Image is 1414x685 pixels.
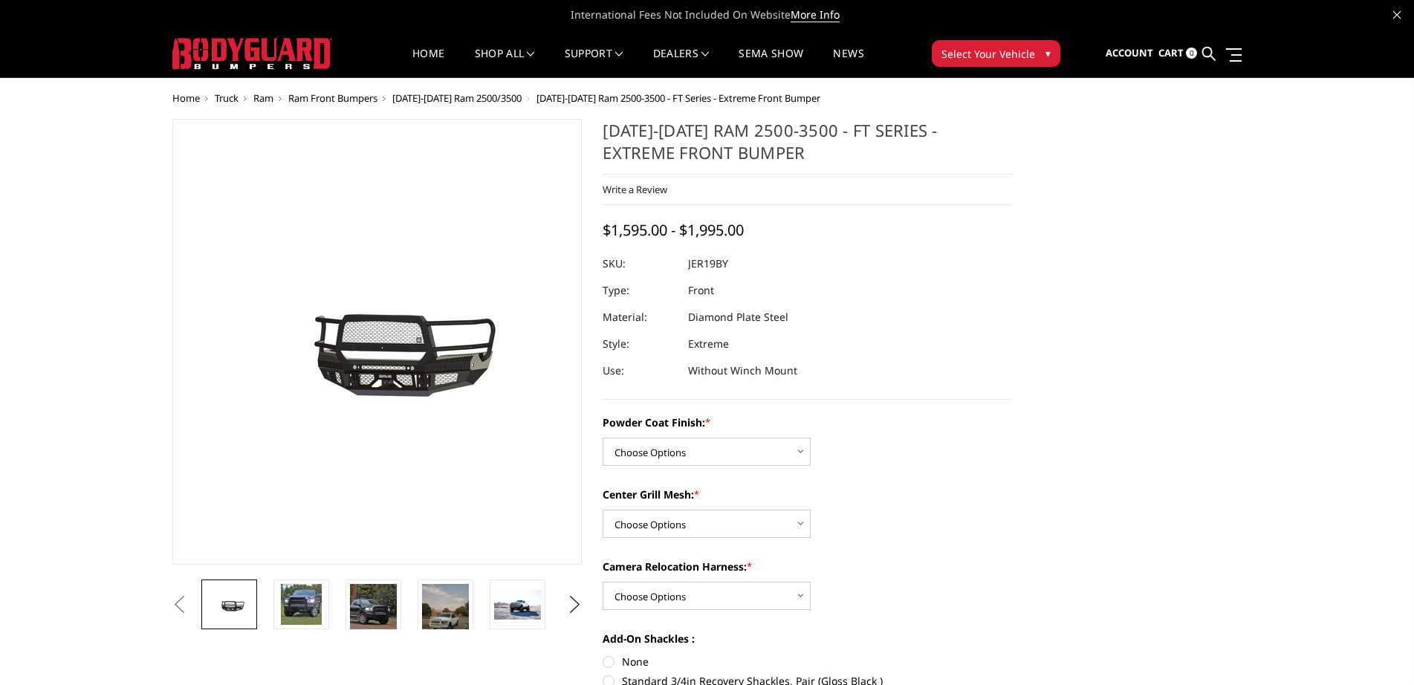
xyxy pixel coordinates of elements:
dt: Use: [603,357,677,384]
span: Cart [1158,46,1184,59]
a: Ram Front Bumpers [288,91,377,105]
img: BODYGUARD BUMPERS [172,38,332,69]
h1: [DATE]-[DATE] Ram 2500-3500 - FT Series - Extreme Front Bumper [603,119,1013,175]
a: 2019-2025 Ram 2500-3500 - FT Series - Extreme Front Bumper [172,119,583,565]
a: Home [412,48,444,77]
a: Write a Review [603,183,667,196]
dd: Extreme [688,331,729,357]
span: 0 [1186,48,1197,59]
a: Truck [215,91,239,105]
a: More Info [791,7,840,22]
label: Center Grill Mesh: [603,487,1013,502]
button: Select Your Vehicle [932,40,1060,67]
dt: Material: [603,304,677,331]
span: $1,595.00 - $1,995.00 [603,220,744,240]
dt: Type: [603,277,677,304]
img: 2019-2025 Ram 2500-3500 - FT Series - Extreme Front Bumper [494,590,541,620]
a: News [833,48,863,77]
a: Home [172,91,200,105]
span: Select Your Vehicle [941,46,1035,62]
a: Ram [253,91,273,105]
img: 2019-2025 Ram 2500-3500 - FT Series - Extreme Front Bumper [350,584,397,631]
dd: Diamond Plate Steel [688,304,788,331]
span: [DATE]-[DATE] Ram 2500-3500 - FT Series - Extreme Front Bumper [536,91,820,105]
label: None [603,654,1013,669]
dd: Front [688,277,714,304]
span: Account [1106,46,1153,59]
label: Camera Relocation Harness: [603,559,1013,574]
a: Account [1106,33,1153,74]
a: shop all [475,48,535,77]
a: [DATE]-[DATE] Ram 2500/3500 [392,91,522,105]
a: Dealers [653,48,710,77]
dt: SKU: [603,250,677,277]
img: 2019-2025 Ram 2500-3500 - FT Series - Extreme Front Bumper [281,584,322,625]
dd: JER19BY [688,250,728,277]
dd: Without Winch Mount [688,357,797,384]
label: Add-On Shackles : [603,631,1013,646]
button: Next [563,594,586,616]
a: SEMA Show [739,48,803,77]
label: Powder Coat Finish: [603,415,1013,430]
a: Support [565,48,623,77]
img: 2019-2025 Ram 2500-3500 - FT Series - Extreme Front Bumper [191,255,562,429]
dt: Style: [603,331,677,357]
span: ▾ [1045,45,1051,61]
a: Cart 0 [1158,33,1197,74]
button: Previous [169,594,191,616]
img: 2019-2025 Ram 2500-3500 - FT Series - Extreme Front Bumper [422,584,469,646]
